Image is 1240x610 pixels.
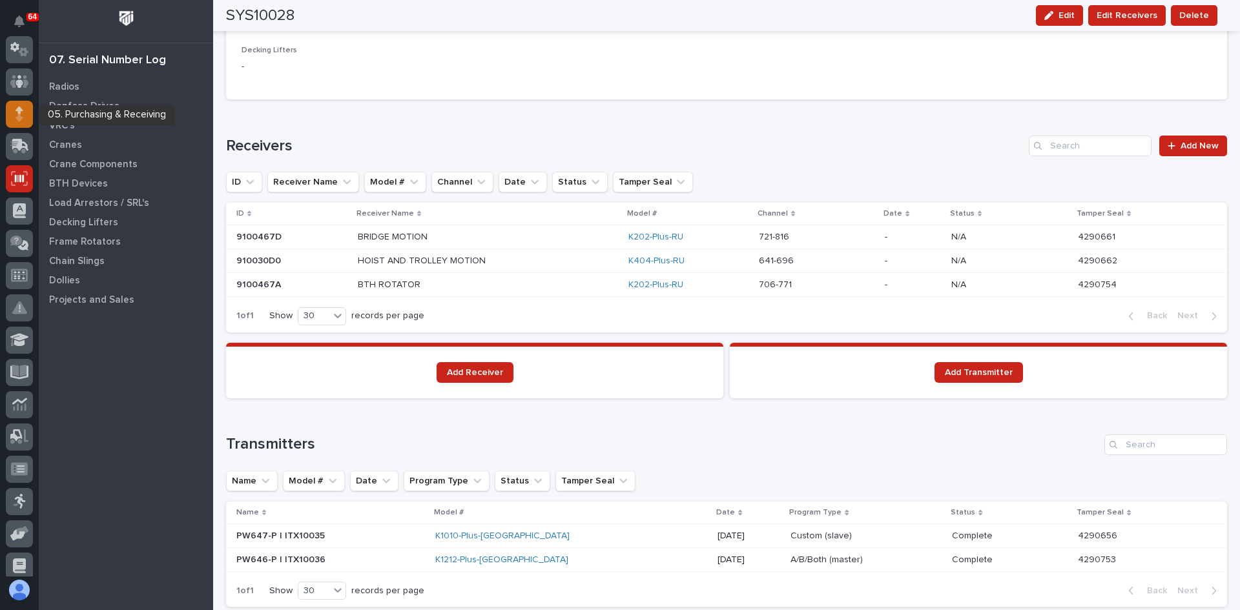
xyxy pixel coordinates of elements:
span: Edit [1059,10,1075,21]
button: Date [499,172,547,192]
a: K404-Plus-RU [628,256,685,267]
button: Program Type [404,471,490,491]
a: BTH Devices [39,174,213,193]
input: Search [1104,434,1227,455]
p: - [885,232,940,243]
button: Delete [1171,5,1217,26]
span: Next [1177,310,1206,321]
h1: Receivers [226,137,1024,156]
p: A/B/Both (master) [790,552,865,565]
p: N/A [951,229,969,243]
a: Projects and Sales [39,290,213,309]
h2: SYS10028 [226,6,294,25]
p: PW646-P | ITX10036 [236,552,328,565]
h1: Transmitters [226,435,1099,454]
a: VRC's [39,116,213,135]
p: 721-816 [759,229,792,243]
button: Receiver Name [267,172,359,192]
a: Dollies [39,270,213,290]
p: Crane Components [49,159,138,170]
span: Delete [1179,8,1209,23]
div: 07. Serial Number Log [49,54,166,68]
p: 1 of 1 [226,575,264,607]
span: Back [1139,310,1167,321]
p: 706-771 [759,277,794,290]
p: Tamper Seal [1077,207,1124,221]
button: Notifications [6,8,33,35]
a: Add Transmitter [935,362,1023,383]
p: BTH Devices [49,178,108,190]
p: 64 [28,12,37,21]
a: Add New [1159,136,1227,156]
p: Name [236,505,259,520]
p: - [885,280,940,290]
p: N/A [951,277,969,290]
span: Back [1139,585,1167,596]
p: Show [269,585,293,596]
a: Danfoss Drives [39,96,213,116]
a: Crane Components [39,154,213,174]
button: Next [1172,585,1227,596]
a: Load Arrestors / SRL's [39,193,213,212]
p: Status [950,207,975,221]
p: Model # [434,505,464,520]
tr: 9100467D9100467D BRIDGE MOTIONBRIDGE MOTION K202-Plus-RU 721-816721-816 -N/AN/A 42906614290661 [226,225,1227,249]
button: Edit Receivers [1088,5,1166,26]
p: Decking Lifters [49,217,118,229]
button: Edit [1036,5,1083,26]
p: 9100467D [236,229,284,243]
button: Date [350,471,398,491]
a: Chain Slings [39,251,213,270]
p: Load Arrestors / SRL's [49,198,149,209]
p: BTH ROTATOR [358,277,423,290]
p: Model # [627,207,657,221]
button: Status [552,172,608,192]
span: Add Transmitter [945,368,1013,377]
p: HOIST AND TROLLEY MOTION [358,253,488,267]
div: 30 [298,584,329,598]
a: Add Receiver [437,362,513,383]
p: Cranes [49,139,82,151]
p: 4290662 [1078,253,1120,267]
div: 30 [298,309,329,323]
tr: 910030D0910030D0 HOIST AND TROLLEY MOTIONHOIST AND TROLLEY MOTION K404-Plus-RU 641-696641-696 -N/... [226,249,1227,273]
p: PW647-P | ITX10035 [236,528,327,542]
p: Custom (slave) [790,528,854,542]
img: Workspace Logo [114,6,138,30]
button: ID [226,172,262,192]
button: Back [1118,585,1172,596]
a: K1212-Plus-[GEOGRAPHIC_DATA] [435,554,568,565]
button: Back [1118,310,1172,321]
span: Add New [1181,141,1219,150]
button: Status [495,471,550,491]
p: 9100467A [236,277,284,290]
p: Status [951,505,975,520]
p: [DATE] [718,531,780,542]
button: Tamper Seal [613,172,693,192]
span: Decking Lifters [242,46,297,54]
span: Next [1177,585,1206,596]
p: 1 of 1 [226,300,264,332]
input: Search [1029,136,1152,156]
a: Radios [39,77,213,96]
p: Channel [758,207,788,221]
p: Program Type [789,505,842,520]
p: 4290656 [1078,528,1120,542]
p: Complete [952,552,995,565]
button: Channel [431,172,493,192]
p: BRIDGE MOTION [358,229,430,243]
p: Danfoss Drives [49,101,119,112]
div: Notifications64 [16,15,33,36]
p: Projects and Sales [49,294,134,306]
span: Edit Receivers [1097,8,1157,23]
p: 641-696 [759,253,796,267]
button: users-avatar [6,576,33,604]
a: Decking Lifters [39,212,213,232]
p: Dollies [49,275,80,287]
p: N/A [951,253,969,267]
button: Model # [283,471,345,491]
a: K202-Plus-RU [628,280,683,290]
span: Add Receiver [447,368,503,377]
